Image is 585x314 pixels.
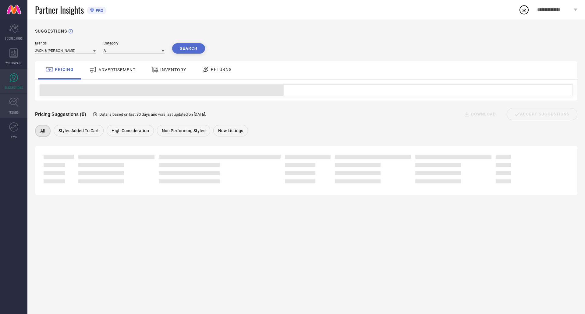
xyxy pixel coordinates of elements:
[40,129,45,133] span: All
[5,61,22,65] span: WORKSPACE
[94,8,103,13] span: PRO
[35,4,84,16] span: Partner Insights
[160,67,186,72] span: INVENTORY
[5,36,23,41] span: SCORECARDS
[35,41,96,45] div: Brands
[99,112,206,117] span: Data is based on last 30 days and was last updated on [DATE] .
[55,67,74,72] span: PRICING
[58,128,99,133] span: Styles Added To Cart
[507,108,577,120] div: Accept Suggestions
[9,110,19,115] span: TRENDS
[98,67,136,72] span: ADVERTISEMENT
[172,43,205,54] button: Search
[104,41,165,45] div: Category
[218,128,243,133] span: New Listings
[35,29,67,34] h1: SUGGESTIONS
[5,85,23,90] span: SUGGESTIONS
[211,67,232,72] span: RETURNS
[519,4,530,15] div: Open download list
[112,128,149,133] span: High Consideration
[162,128,205,133] span: Non Performing Styles
[11,135,17,139] span: FWD
[35,111,86,117] span: Pricing Suggestions (0)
